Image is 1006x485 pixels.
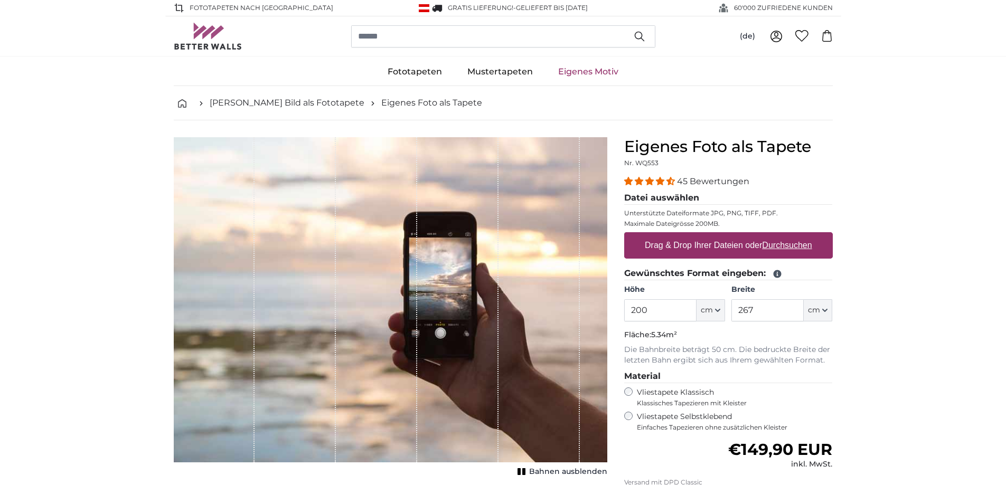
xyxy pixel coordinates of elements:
legend: Material [624,370,833,383]
button: Bahnen ausblenden [514,464,607,479]
a: Eigenes Motiv [546,58,631,85]
span: 5.34m² [651,330,677,339]
span: Nr. WQ553 [624,159,659,167]
button: cm [804,299,832,321]
p: Maximale Dateigrösse 200MB. [624,220,833,228]
span: GRATIS Lieferung! [448,4,513,12]
span: 45 Bewertungen [677,176,749,186]
label: Vliestapete Selbstklebend [637,412,833,432]
span: 60'000 ZUFRIEDENE KUNDEN [734,3,833,13]
div: 1 of 1 [174,137,607,479]
label: Drag & Drop Ihrer Dateien oder [641,235,816,256]
span: Klassisches Tapezieren mit Kleister [637,399,824,407]
p: Fläche: [624,330,833,340]
img: Österreich [419,4,429,12]
span: Geliefert bis [DATE] [516,4,588,12]
u: Durchsuchen [762,241,812,250]
a: Fototapeten [375,58,455,85]
div: inkl. MwSt. [728,459,832,470]
span: 4.36 stars [624,176,677,186]
span: Fototapeten nach [GEOGRAPHIC_DATA] [190,3,333,13]
nav: breadcrumbs [174,86,833,120]
label: Höhe [624,284,725,295]
a: [PERSON_NAME] Bild als Fototapete [210,97,364,109]
p: Die Bahnbreite beträgt 50 cm. Die bedruckte Breite der letzten Bahn ergibt sich aus Ihrem gewählt... [624,345,833,366]
label: Breite [731,284,832,295]
h1: Eigenes Foto als Tapete [624,137,833,156]
span: cm [808,305,820,316]
span: Bahnen ausblenden [529,467,607,477]
span: €149,90 EUR [728,440,832,459]
legend: Gewünschtes Format eingeben: [624,267,833,280]
a: Mustertapeten [455,58,546,85]
img: Betterwalls [174,23,242,50]
p: Unterstützte Dateiformate JPG, PNG, TIFF, PDF. [624,209,833,217]
span: - [513,4,588,12]
span: cm [701,305,713,316]
button: cm [697,299,725,321]
legend: Datei auswählen [624,192,833,205]
button: (de) [731,27,764,46]
label: Vliestapete Klassisch [637,387,824,407]
span: Einfaches Tapezieren ohne zusätzlichen Kleister [637,423,833,432]
a: Eigenes Foto als Tapete [381,97,482,109]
